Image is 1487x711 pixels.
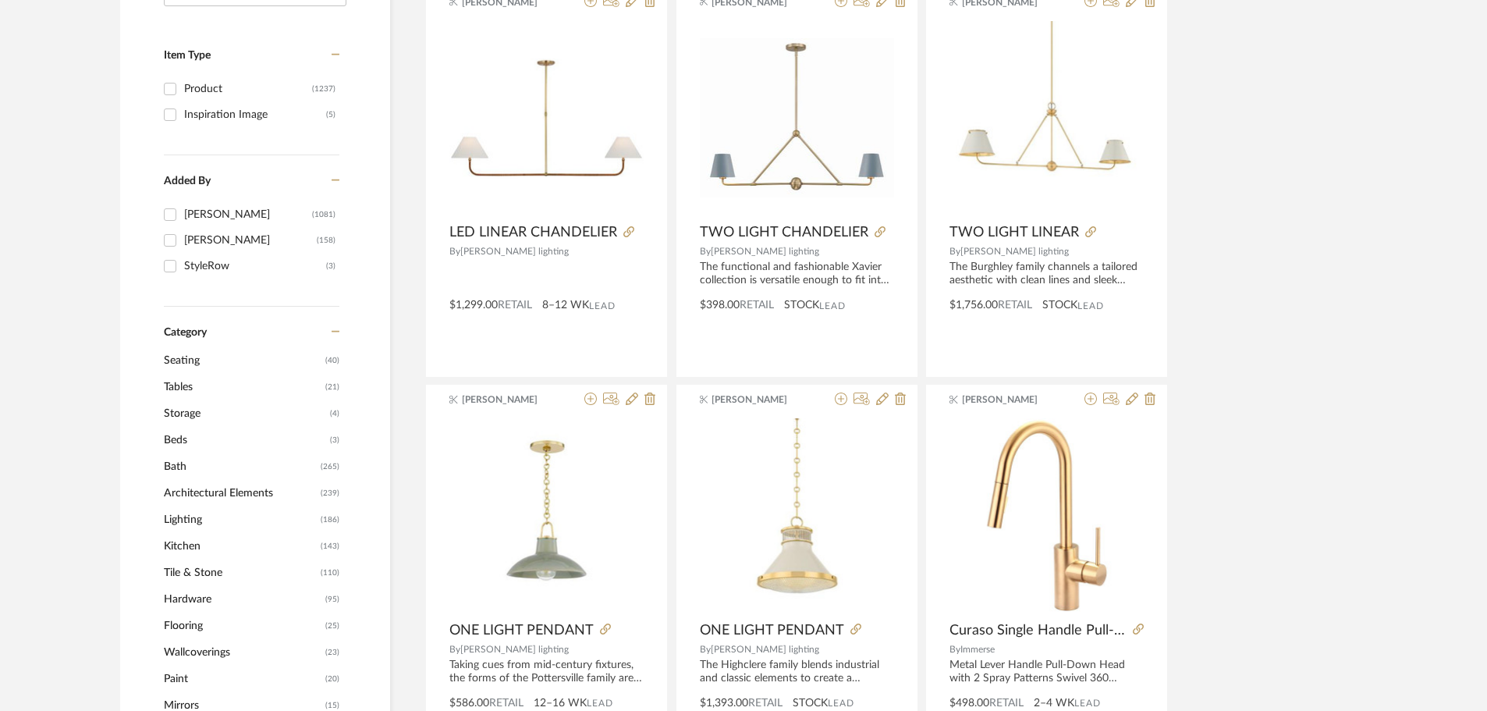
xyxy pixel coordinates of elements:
div: Taking cues from mid-century fixtures, the forms of the Pottersville family are kept intentionall... [449,659,644,685]
span: TWO LIGHT CHANDELIER [700,224,868,241]
span: Added By [164,176,211,187]
span: Flooring [164,613,321,639]
span: Retail [989,698,1024,709]
span: $498.00 [949,698,989,709]
span: By [700,645,711,654]
span: $1,299.00 [449,300,498,311]
span: [PERSON_NAME] lighting [711,247,819,256]
span: By [449,247,460,256]
span: Lead [1077,300,1104,311]
div: Metal Lever Handle Pull-Down Head with 2 Spray Patterns Swivel 360 Degree With Quick Connect Spra... [949,659,1144,685]
span: Lead [1074,698,1101,709]
img: TWO LIGHT CHANDELIER [700,38,894,197]
span: [PERSON_NAME] [462,393,560,407]
span: [PERSON_NAME] [712,393,810,407]
span: [PERSON_NAME] lighting [460,645,569,654]
span: $398.00 [700,300,740,311]
span: (3) [330,428,339,453]
span: [PERSON_NAME] lighting [460,247,569,256]
span: By [949,247,960,256]
div: Product [184,76,312,101]
span: (40) [325,348,339,373]
div: (158) [317,228,335,253]
span: $1,393.00 [700,698,748,709]
span: TWO LIGHT LINEAR [949,224,1079,241]
span: By [949,645,960,654]
span: Architectural Elements [164,480,317,507]
span: Bath [164,453,317,480]
span: STOCK [784,297,819,314]
span: (265) [321,454,339,479]
div: (1237) [312,76,335,101]
span: (20) [325,667,339,691]
span: Tables [164,374,321,400]
div: (5) [326,102,335,127]
span: Retail [740,300,774,311]
div: (3) [326,254,335,279]
span: Lead [587,698,613,709]
span: Beds [164,427,326,453]
div: Inspiration Image [184,102,326,127]
span: Immerse [960,645,995,654]
span: Item Type [164,50,211,61]
span: 8–12 WK [542,297,589,314]
span: Curaso Single Handle Pull-Down Kitchen Faucet [949,622,1127,639]
span: (4) [330,401,339,426]
div: [PERSON_NAME] [184,202,312,227]
span: $1,756.00 [949,300,998,311]
img: LED LINEAR CHANDELIER [449,21,644,215]
span: ONE LIGHT PENDANT [700,622,844,639]
span: ONE LIGHT PENDANT [449,622,594,639]
span: Retail [489,698,523,709]
span: Storage [164,400,326,427]
span: Tile & Stone [164,560,317,586]
span: Lead [828,698,854,709]
div: StyleRow [184,254,326,279]
span: (143) [321,534,339,559]
span: Retail [998,300,1032,311]
div: The functional and fashionable Xavier collection is versatile enough to fit into any interior. St... [700,261,894,287]
span: (25) [325,613,339,638]
span: Retail [748,698,783,709]
span: STOCK [1042,297,1077,314]
img: Curaso Single Handle Pull-Down Kitchen Faucet [949,418,1144,613]
img: ONE LIGHT PENDANT [700,418,894,613]
span: LED LINEAR CHANDELIER [449,224,617,241]
span: $586.00 [449,698,489,709]
span: (95) [325,587,339,612]
span: By [449,645,460,654]
span: (186) [321,507,339,532]
span: [PERSON_NAME] lighting [711,645,819,654]
span: [PERSON_NAME] lighting [960,247,1069,256]
div: The Highclere family blends industrial and classic elements to create a modern, elevated basic. E... [700,659,894,685]
span: Wallcoverings [164,639,321,666]
span: Category [164,326,207,340]
span: Lead [589,300,616,311]
div: The Burghley family channels a tailored aesthetic with clean lines and sleek metal shades. Featur... [949,261,1144,287]
span: [PERSON_NAME] [962,393,1060,407]
span: (21) [325,375,339,400]
span: Lead [819,300,846,311]
span: Kitchen [164,533,317,560]
span: Retail [498,300,532,311]
img: TWO LIGHT LINEAR [949,21,1144,215]
span: By [700,247,711,256]
span: Hardware [164,586,321,613]
span: Seating [164,347,321,374]
img: ONE LIGHT PENDANT [449,418,644,613]
div: [PERSON_NAME] [184,228,317,253]
span: Paint [164,666,321,692]
span: (239) [321,481,339,506]
span: Lighting [164,507,317,533]
span: (110) [321,560,339,585]
div: (1081) [312,202,335,227]
span: (23) [325,640,339,665]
